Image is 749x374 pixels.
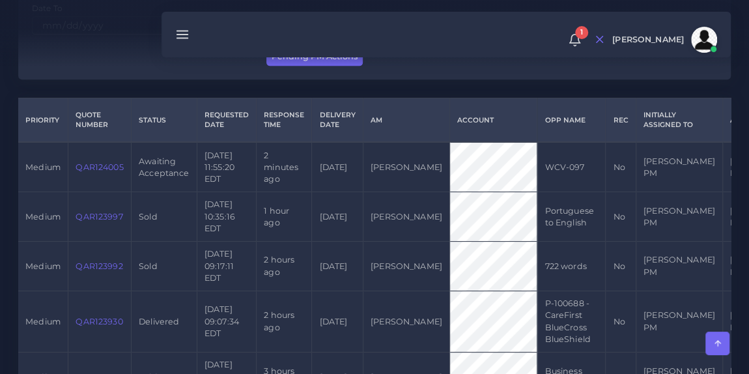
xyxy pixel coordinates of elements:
td: 2 minutes ago [257,142,312,192]
td: [DATE] [312,242,363,291]
td: WCV-097 [537,142,606,192]
th: Response Time [257,98,312,143]
td: [DATE] 09:07:34 EDT [197,291,256,352]
td: 2 hours ago [257,291,312,352]
a: [PERSON_NAME]avatar [606,27,722,53]
a: 1 [563,33,586,47]
th: AM [363,98,449,143]
td: [PERSON_NAME] PM [636,192,722,242]
a: QAR124005 [76,162,123,172]
th: Opp Name [537,98,606,143]
td: [DATE] 11:55:20 EDT [197,142,256,192]
td: No [606,142,636,192]
th: Status [131,98,197,143]
a: QAR123930 [76,317,122,326]
td: No [606,192,636,242]
td: P-100688 - CareFirst BlueCross BlueShield [537,291,606,352]
td: [PERSON_NAME] PM [636,291,722,352]
td: [PERSON_NAME] [363,291,449,352]
span: medium [25,212,61,222]
td: [PERSON_NAME] [363,142,449,192]
td: Delivered [131,291,197,352]
td: 722 words [537,242,606,291]
td: [PERSON_NAME] PM [636,142,722,192]
a: QAR123992 [76,261,122,271]
td: Sold [131,242,197,291]
td: No [606,291,636,352]
span: medium [25,317,61,326]
td: Awaiting Acceptance [131,142,197,192]
a: QAR123997 [76,212,122,222]
td: 2 hours ago [257,242,312,291]
th: Quote Number [68,98,132,143]
td: [DATE] 09:17:11 EDT [197,242,256,291]
th: Account [449,98,537,143]
td: [PERSON_NAME] [363,192,449,242]
span: medium [25,261,61,271]
td: [PERSON_NAME] [363,242,449,291]
td: [DATE] [312,142,363,192]
td: [DATE] 10:35:16 EDT [197,192,256,242]
th: Delivery Date [312,98,363,143]
td: [DATE] [312,291,363,352]
span: 1 [575,26,588,39]
th: Priority [18,98,68,143]
td: 1 hour ago [257,192,312,242]
img: avatar [691,27,717,53]
td: [DATE] [312,192,363,242]
th: REC [606,98,636,143]
span: medium [25,162,61,172]
th: Requested Date [197,98,256,143]
span: [PERSON_NAME] [612,36,684,44]
td: Sold [131,192,197,242]
td: [PERSON_NAME] PM [636,242,722,291]
td: Portuguese to English [537,192,606,242]
th: Initially Assigned to [636,98,722,143]
td: No [606,242,636,291]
